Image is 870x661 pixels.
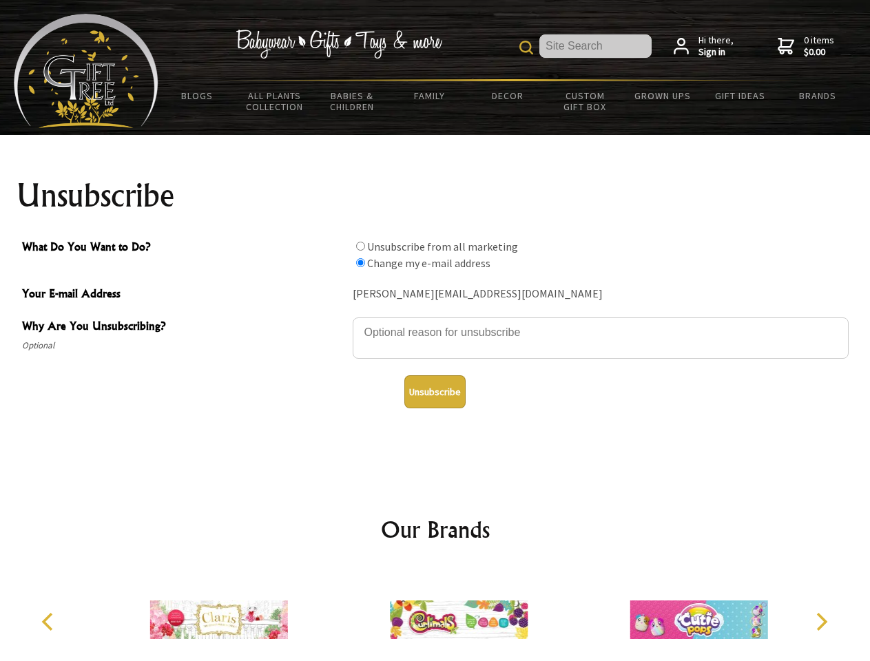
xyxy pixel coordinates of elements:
[367,256,490,270] label: Change my e-mail address
[353,284,849,305] div: [PERSON_NAME][EMAIL_ADDRESS][DOMAIN_NAME]
[353,317,849,359] textarea: Why Are You Unsubscribing?
[519,41,533,54] img: product search
[367,240,518,253] label: Unsubscribe from all marketing
[28,513,843,546] h2: Our Brands
[701,81,779,110] a: Gift Ideas
[779,81,857,110] a: Brands
[313,81,391,121] a: Babies & Children
[14,14,158,128] img: Babyware - Gifts - Toys and more...
[804,46,834,59] strong: $0.00
[22,317,346,337] span: Why Are You Unsubscribing?
[698,46,734,59] strong: Sign in
[539,34,652,58] input: Site Search
[674,34,734,59] a: Hi there,Sign in
[356,242,365,251] input: What Do You Want to Do?
[468,81,546,110] a: Decor
[236,81,314,121] a: All Plants Collection
[778,34,834,59] a: 0 items$0.00
[22,285,346,305] span: Your E-mail Address
[34,607,65,637] button: Previous
[404,375,466,408] button: Unsubscribe
[391,81,469,110] a: Family
[17,179,854,212] h1: Unsubscribe
[698,34,734,59] span: Hi there,
[546,81,624,121] a: Custom Gift Box
[22,337,346,354] span: Optional
[158,81,236,110] a: BLOGS
[22,238,346,258] span: What Do You Want to Do?
[236,30,442,59] img: Babywear - Gifts - Toys & more
[623,81,701,110] a: Grown Ups
[356,258,365,267] input: What Do You Want to Do?
[804,34,834,59] span: 0 items
[806,607,836,637] button: Next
